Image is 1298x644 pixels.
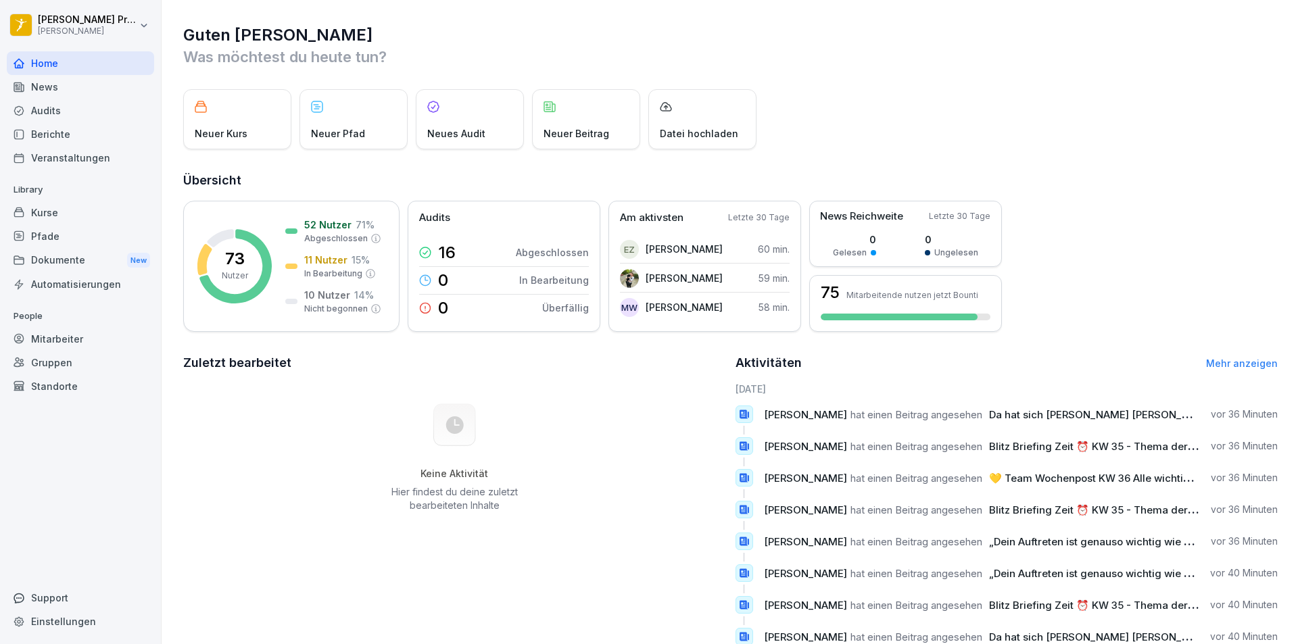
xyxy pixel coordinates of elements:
[850,630,982,643] span: hat einen Beitrag angesehen
[225,251,245,267] p: 73
[438,272,448,289] p: 0
[222,270,248,282] p: Nutzer
[989,599,1297,612] span: Blitz Briefing Zeit ⏰ KW 35 - Thema der Woche: Dips / Saucen
[758,242,790,256] p: 60 min.
[183,46,1278,68] p: Was möchtest du heute tun?
[7,374,154,398] a: Standorte
[1211,535,1278,548] p: vor 36 Minuten
[7,146,154,170] a: Veranstaltungen
[833,247,867,259] p: Gelesen
[183,171,1278,190] h2: Übersicht
[989,440,1297,453] span: Blitz Briefing Zeit ⏰ KW 35 - Thema der Woche: Dips / Saucen
[850,472,982,485] span: hat einen Beitrag angesehen
[7,201,154,224] a: Kurse
[304,303,368,315] p: Nicht begonnen
[989,503,1297,516] span: Blitz Briefing Zeit ⏰ KW 35 - Thema der Woche: Dips / Saucen
[352,253,370,267] p: 15 %
[1211,503,1278,516] p: vor 36 Minuten
[7,51,154,75] a: Home
[7,179,154,201] p: Library
[544,126,609,141] p: Neuer Beitrag
[1211,439,1278,453] p: vor 36 Minuten
[354,288,374,302] p: 14 %
[7,351,154,374] a: Gruppen
[1211,471,1278,485] p: vor 36 Minuten
[833,232,876,247] p: 0
[764,440,847,453] span: [PERSON_NAME]
[438,300,448,316] p: 0
[304,268,362,280] p: In Bearbeitung
[195,126,247,141] p: Neuer Kurs
[1210,630,1278,643] p: vor 40 Minuten
[764,408,847,421] span: [PERSON_NAME]
[7,272,154,296] a: Automatisierungen
[759,300,790,314] p: 58 min.
[850,440,982,453] span: hat einen Beitrag angesehen
[7,248,154,273] a: DokumenteNew
[925,232,978,247] p: 0
[646,300,723,314] p: [PERSON_NAME]
[419,210,450,226] p: Audits
[646,242,723,256] p: [PERSON_NAME]
[542,301,589,315] p: Überfällig
[934,247,978,259] p: Ungelesen
[516,245,589,259] p: Abgeschlossen
[764,599,847,612] span: [PERSON_NAME]
[183,24,1278,46] h1: Guten [PERSON_NAME]
[519,273,589,287] p: In Bearbeitung
[764,472,847,485] span: [PERSON_NAME]
[929,210,990,222] p: Letzte 30 Tage
[38,14,137,26] p: [PERSON_NAME] Preuschoft-Hümbs
[427,126,485,141] p: Neues Audit
[7,224,154,248] a: Pfade
[386,485,523,512] p: Hier findest du deine zuletzt bearbeiteten Inhalte
[1210,598,1278,612] p: vor 40 Minuten
[620,298,639,317] div: MW
[356,218,375,232] p: 71 %
[1206,357,1278,369] a: Mehr anzeigen
[620,210,683,226] p: Am aktivsten
[759,271,790,285] p: 59 min.
[736,382,1278,396] h6: [DATE]
[620,240,639,259] div: EZ
[820,209,903,224] p: News Reichweite
[764,535,847,548] span: [PERSON_NAME]
[7,305,154,327] p: People
[850,535,982,548] span: hat einen Beitrag angesehen
[386,468,523,480] h5: Keine Aktivität
[7,248,154,273] div: Dokumente
[660,126,738,141] p: Datei hochladen
[1210,566,1278,580] p: vor 40 Minuten
[850,567,982,580] span: hat einen Beitrag angesehen
[728,212,790,224] p: Letzte 30 Tage
[7,327,154,351] a: Mitarbeiter
[38,26,137,36] p: [PERSON_NAME]
[764,503,847,516] span: [PERSON_NAME]
[127,253,150,268] div: New
[1211,407,1278,421] p: vor 36 Minuten
[304,253,347,267] p: 11 Nutzer
[183,353,726,372] h2: Zuletzt bearbeitet
[304,232,368,245] p: Abgeschlossen
[311,126,365,141] p: Neuer Pfad
[304,288,350,302] p: 10 Nutzer
[850,408,982,421] span: hat einen Beitrag angesehen
[7,610,154,633] div: Einstellungen
[7,75,154,99] a: News
[821,284,840,301] h3: 75
[620,269,639,288] img: f508giaw9lpmoxdt7uewuhil.png
[7,99,154,122] a: Audits
[646,271,723,285] p: [PERSON_NAME]
[764,567,847,580] span: [PERSON_NAME]
[7,586,154,610] div: Support
[7,122,154,146] div: Berichte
